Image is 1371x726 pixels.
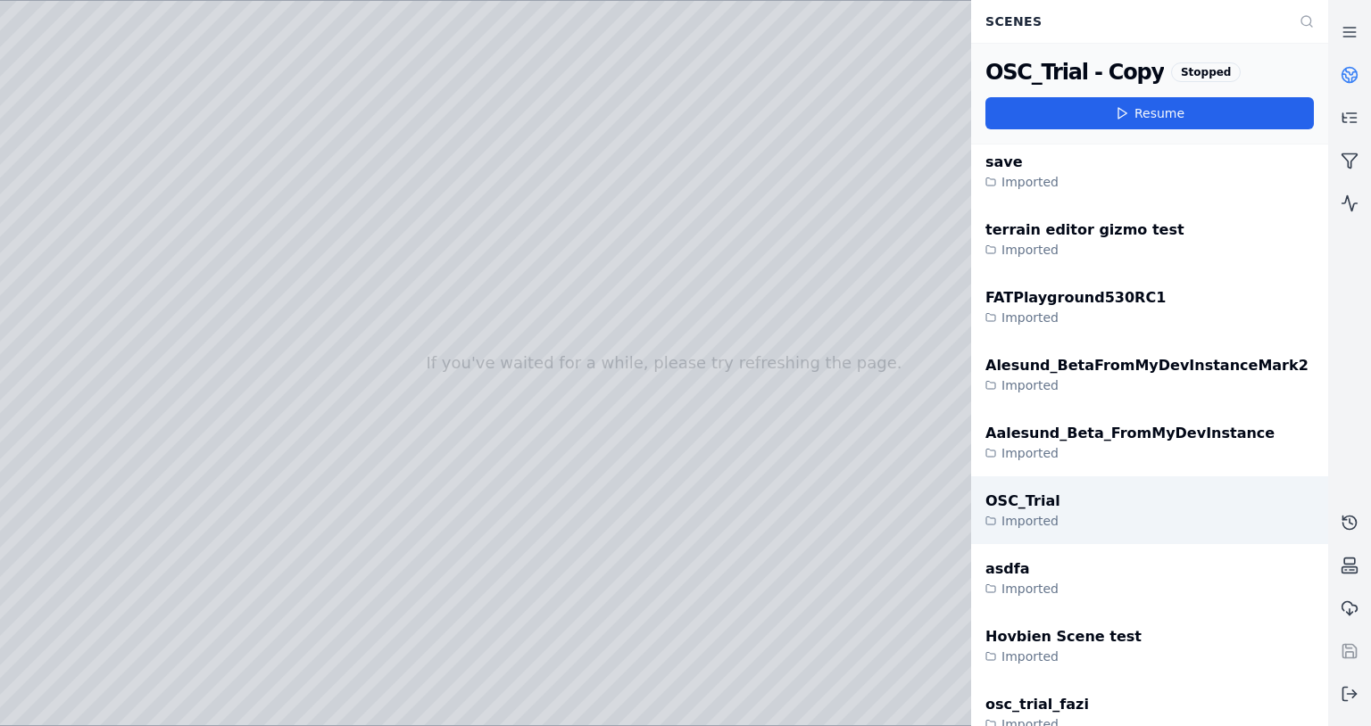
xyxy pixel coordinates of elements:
[985,512,1060,530] div: Imported
[985,241,1184,259] div: Imported
[985,309,1166,326] div: Imported
[985,580,1059,598] div: Imported
[985,694,1089,715] div: osc_trial_fazi
[985,444,1275,462] div: Imported
[985,423,1275,444] div: Aalesund_Beta_FromMyDevInstance
[985,58,1164,87] div: OSC_Trial - Copy
[985,491,1060,512] div: OSC_Trial
[985,648,1142,665] div: Imported
[985,152,1059,173] div: save
[985,626,1142,648] div: Hovbien Scene test
[985,558,1059,580] div: asdfa
[985,219,1184,241] div: terrain editor gizmo test
[985,173,1059,191] div: Imported
[985,97,1314,129] button: Resume
[975,4,1289,38] div: Scenes
[985,376,1309,394] div: Imported
[985,287,1166,309] div: FATPlayground530RC1
[1171,62,1242,82] div: Stopped
[985,355,1309,376] div: Alesund_BetaFromMyDevInstanceMark2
